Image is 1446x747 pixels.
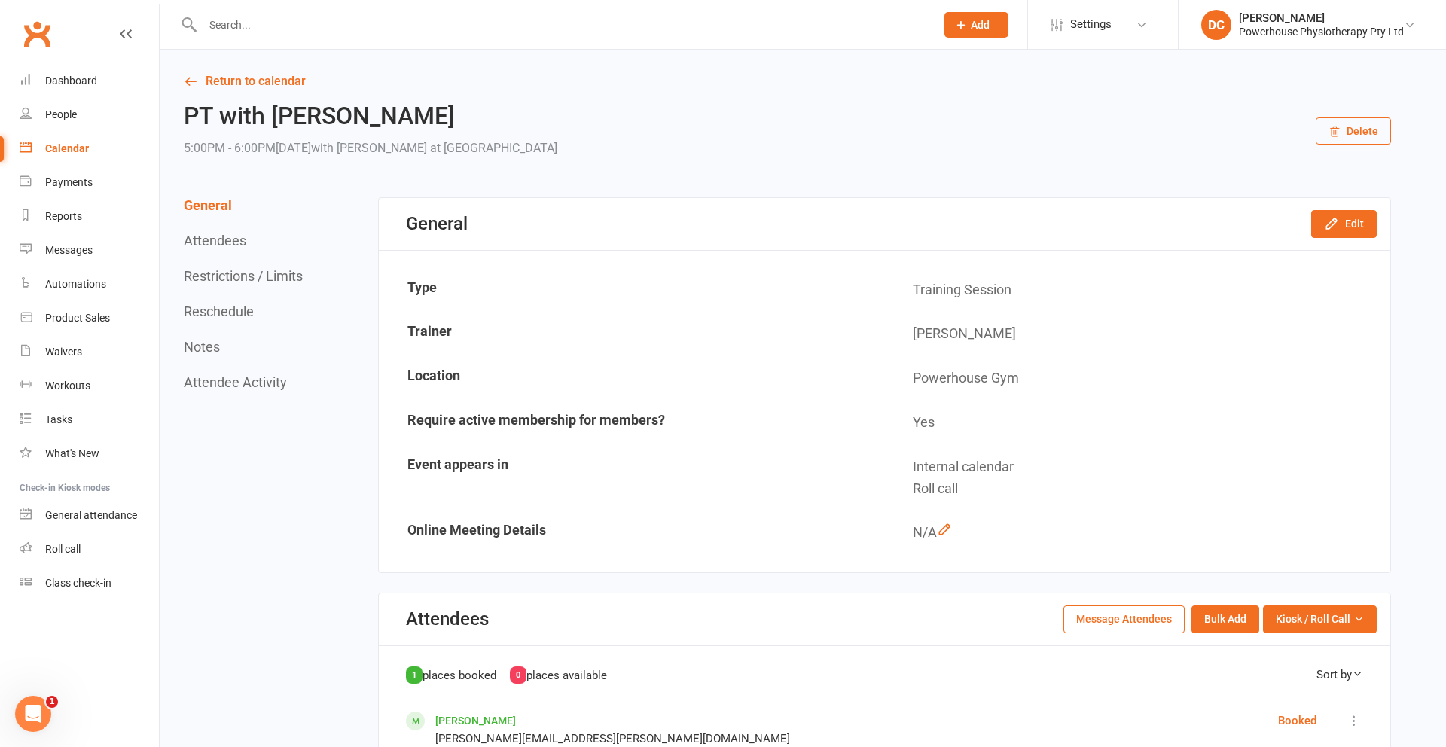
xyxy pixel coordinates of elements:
[20,335,159,369] a: Waivers
[184,197,232,213] button: General
[184,339,220,355] button: Notes
[1063,605,1185,633] button: Message Attendees
[45,176,93,188] div: Payments
[184,103,557,130] h2: PT with [PERSON_NAME]
[18,15,56,53] a: Clubworx
[1278,712,1316,730] div: Booked
[913,478,1379,500] div: Roll call
[380,446,884,511] td: Event appears in
[886,401,1390,444] td: Yes
[406,213,468,234] div: General
[20,403,159,437] a: Tasks
[1316,117,1391,145] button: Delete
[1239,25,1404,38] div: Powerhouse Physiotherapy Pty Ltd
[311,141,427,155] span: with [PERSON_NAME]
[20,437,159,471] a: What's New
[45,543,81,555] div: Roll call
[406,608,489,630] div: Attendees
[45,210,82,222] div: Reports
[20,566,159,600] a: Class kiosk mode
[1191,605,1259,633] button: Bulk Add
[510,666,526,684] div: 0
[20,267,159,301] a: Automations
[526,669,607,682] span: places available
[1311,210,1377,237] button: Edit
[1201,10,1231,40] div: DC
[1316,666,1363,684] div: Sort by
[435,715,516,727] a: [PERSON_NAME]
[20,64,159,98] a: Dashboard
[45,244,93,256] div: Messages
[380,313,884,355] td: Trainer
[45,346,82,358] div: Waivers
[20,132,159,166] a: Calendar
[971,19,990,31] span: Add
[1276,611,1350,627] span: Kiosk / Roll Call
[184,71,1391,92] a: Return to calendar
[430,141,557,155] span: at [GEOGRAPHIC_DATA]
[406,666,423,684] div: 1
[1263,605,1377,633] button: Kiosk / Roll Call
[45,108,77,120] div: People
[15,696,51,732] iframe: Intercom live chat
[886,357,1390,400] td: Powerhouse Gym
[886,313,1390,355] td: [PERSON_NAME]
[380,511,884,554] td: Online Meeting Details
[45,380,90,392] div: Workouts
[20,166,159,200] a: Payments
[20,200,159,233] a: Reports
[184,374,287,390] button: Attendee Activity
[20,369,159,403] a: Workouts
[380,269,884,312] td: Type
[45,413,72,425] div: Tasks
[45,312,110,324] div: Product Sales
[423,669,496,682] span: places booked
[380,401,884,444] td: Require active membership for members?
[198,14,925,35] input: Search...
[1070,8,1112,41] span: Settings
[45,75,97,87] div: Dashboard
[20,98,159,132] a: People
[45,278,106,290] div: Automations
[886,269,1390,312] td: Training Session
[46,696,58,708] span: 1
[184,233,246,248] button: Attendees
[45,447,99,459] div: What's New
[45,577,111,589] div: Class check-in
[380,357,884,400] td: Location
[1239,11,1404,25] div: [PERSON_NAME]
[184,268,303,284] button: Restrictions / Limits
[184,138,557,159] div: 5:00PM - 6:00PM[DATE]
[913,522,1379,544] div: N/A
[20,301,159,335] a: Product Sales
[20,532,159,566] a: Roll call
[184,303,254,319] button: Reschedule
[20,499,159,532] a: General attendance kiosk mode
[944,12,1008,38] button: Add
[913,456,1379,478] div: Internal calendar
[20,233,159,267] a: Messages
[45,142,89,154] div: Calendar
[45,509,137,521] div: General attendance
